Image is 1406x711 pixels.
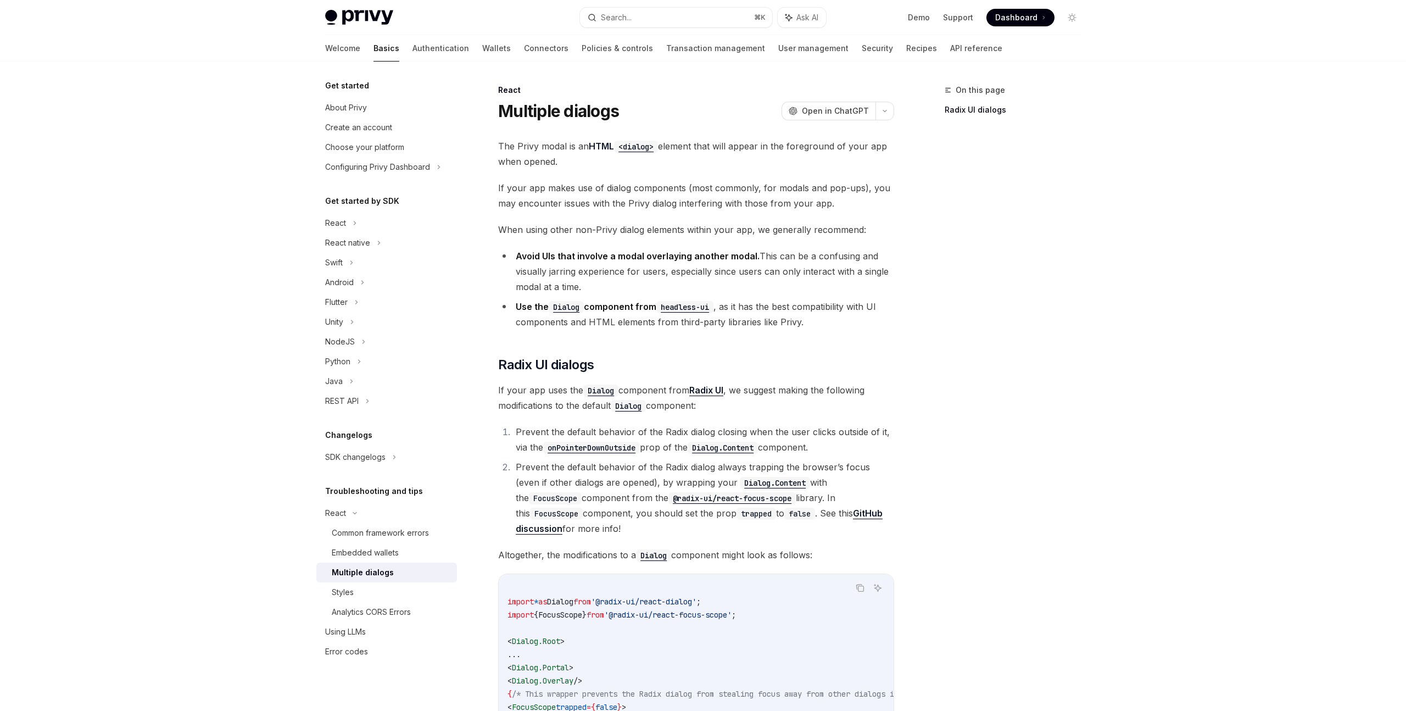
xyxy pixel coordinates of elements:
[512,424,894,455] li: Prevent the default behavior of the Radix dialog closing when the user clicks outside of it, via ...
[498,248,894,295] li: This can be a confusing and visually jarring experience for users, especially since users can onl...
[325,335,355,348] div: NodeJS
[325,160,430,174] div: Configuring Privy Dashboard
[636,549,671,562] code: Dialog
[950,35,1002,62] a: API reference
[529,492,582,504] code: FocusScope
[956,84,1005,97] span: On this page
[668,492,796,503] a: @radix-ui/react-focus-scope
[656,301,713,312] a: headless-ui
[325,121,392,134] div: Create an account
[316,543,457,563] a: Embedded wallets
[538,610,582,620] span: FocusScope
[582,610,587,620] span: }
[582,35,653,62] a: Policies & controls
[656,301,713,313] code: headless-ui
[325,315,343,329] div: Unity
[325,276,354,289] div: Android
[325,355,350,368] div: Python
[534,610,538,620] span: {
[740,477,810,489] code: Dialog.Content
[549,301,584,313] code: Dialog
[316,137,457,157] a: Choose your platform
[316,642,457,662] a: Error codes
[325,395,359,408] div: REST API
[782,102,875,120] button: Open in ChatGPT
[696,597,701,607] span: ;
[778,8,826,27] button: Ask AI
[325,451,386,464] div: SDK changelogs
[784,508,815,520] code: false
[325,485,423,498] h5: Troubleshooting and tips
[862,35,893,62] a: Security
[325,35,360,62] a: Welcome
[689,385,723,396] strong: Radix UI
[516,251,760,262] strong: Avoid UIs that involve a modal overlaying another modal.
[583,385,618,397] code: Dialog
[332,586,354,599] div: Styles
[569,663,573,673] span: >
[498,382,894,413] span: If your app uses the component from , we suggest making the following modifications to the defaul...
[498,138,894,169] span: The Privy modal is an element that will appear in the foreground of your app when opened.
[325,296,348,309] div: Flutter
[507,676,512,686] span: <
[543,442,640,453] a: onPointerDownOutside
[549,301,584,312] a: Dialog
[871,581,885,595] button: Ask AI
[325,645,368,658] div: Error codes
[498,222,894,237] span: When using other non-Privy dialog elements within your app, we generally recommend:
[524,35,568,62] a: Connectors
[738,477,810,488] a: Dialog.Content
[589,141,658,152] a: HTML<dialog>
[636,549,671,560] a: Dialog
[945,101,1090,119] a: Radix UI dialogs
[853,581,867,595] button: Copy the contents from the code block
[507,649,521,659] span: ...
[507,610,534,620] span: import
[906,35,937,62] a: Recipes
[316,622,457,642] a: Using LLMs
[583,385,618,396] a: Dialog
[573,676,582,686] span: />
[316,582,457,602] a: Styles
[516,301,713,312] strong: Use the component from
[316,98,457,118] a: About Privy
[688,442,758,454] code: Dialog.Content
[325,216,346,230] div: React
[573,597,591,607] span: from
[538,597,547,607] span: as
[1063,9,1081,26] button: Toggle dark mode
[611,400,646,411] a: Dialog
[316,118,457,137] a: Create an account
[908,12,930,23] a: Demo
[325,625,366,638] div: Using LLMs
[325,10,393,25] img: light logo
[587,610,604,620] span: from
[614,141,658,153] code: <dialog>
[591,597,696,607] span: '@radix-ui/react-dialog'
[543,442,640,454] code: onPointerDownOutside
[512,663,569,673] span: Dialog.Portal
[325,375,343,388] div: Java
[778,35,849,62] a: User management
[666,35,765,62] a: Transaction management
[507,597,534,607] span: import
[316,602,457,622] a: Analytics CORS Errors
[498,547,894,563] span: Altogether, the modifications to a component might look as follows:
[412,35,469,62] a: Authentication
[325,141,404,154] div: Choose your platform
[507,663,512,673] span: <
[688,442,758,453] a: Dialog.Content
[498,356,594,374] span: Radix UI dialogs
[325,195,399,208] h5: Get started by SDK
[796,12,818,23] span: Ask AI
[547,597,573,607] span: Dialog
[580,8,772,27] button: Search...⌘K
[611,400,646,412] code: Dialog
[373,35,399,62] a: Basics
[482,35,511,62] a: Wallets
[325,256,343,269] div: Swift
[332,566,394,579] div: Multiple dialogs
[802,105,869,116] span: Open in ChatGPT
[512,676,573,686] span: Dialog.Overlay
[512,689,956,699] span: /* This wrapper prevents the Radix dialog from stealing focus away from other dialogs in the page...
